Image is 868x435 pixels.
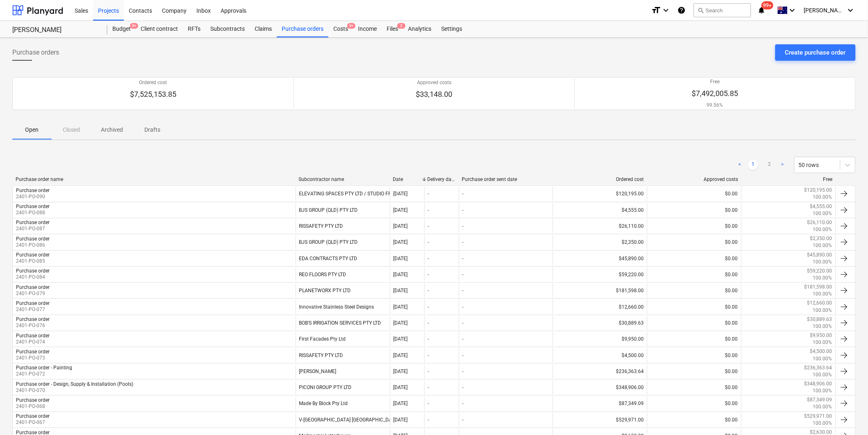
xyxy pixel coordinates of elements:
div: Purchase order - Design, Supply & Installation (Pools) [16,381,133,387]
div: - [462,401,464,406]
div: $0.00 [647,396,741,410]
p: 2401-PO-076 [16,322,50,329]
p: $181,598.00 [804,284,832,291]
div: $0.00 [647,364,741,378]
div: V-[GEOGRAPHIC_DATA] [GEOGRAPHIC_DATA] [296,413,390,427]
p: 100.00% [813,226,832,233]
div: Purchase order [16,268,50,274]
p: $87,349.09 [807,396,832,403]
div: - [462,417,464,423]
p: 2401-PO-072 [16,371,72,378]
p: $529,971.00 [804,413,832,420]
p: 100.00% [813,242,832,249]
div: Files [382,21,403,37]
div: BOB'S IRRIGATION SERVICES PTY LTD [296,316,390,330]
div: $59,220.00 [553,268,647,282]
p: 100.00% [813,323,832,330]
div: $120,195.00 [553,187,647,201]
div: RISSAFETY PTY LTD [296,219,390,233]
span: search [697,7,704,14]
div: - [462,320,464,326]
a: Files2 [382,21,403,37]
div: - [428,353,429,358]
div: $2,350.00 [553,235,647,249]
div: - [462,369,464,374]
div: PICONI GROUP PTY LTD [296,380,390,394]
div: [DATE] [394,385,408,390]
div: Purchase order [16,413,50,419]
p: 100.00% [813,307,832,314]
div: [DATE] [394,369,408,374]
div: [PERSON_NAME] [12,26,98,34]
div: $236,363.64 [553,364,647,378]
div: $0.00 [647,187,741,201]
a: Next page [778,160,788,170]
p: $7,525,153.85 [130,89,176,99]
span: 9+ [130,23,138,29]
div: - [428,256,429,261]
i: keyboard_arrow_down [788,5,797,15]
div: BJS GROUP (QLD) PTY LTD [296,235,390,249]
p: 2401-PO-074 [16,339,50,346]
div: - [428,223,429,229]
p: Archived [101,126,123,134]
div: Delivery date [428,176,456,182]
div: [DATE] [394,353,408,358]
div: - [428,191,429,197]
div: Purchase order [16,300,50,306]
p: 100.00% [813,275,832,282]
div: Purchase order [16,397,50,403]
p: Approved costs [416,79,453,86]
div: - [462,385,464,390]
p: Drafts [143,126,162,134]
p: 2401-PO-087 [16,225,50,232]
p: $26,110.00 [807,219,832,226]
div: $529,971.00 [553,413,647,427]
div: Purchase order - Painting [16,365,72,371]
p: $7,492,005.85 [692,89,738,98]
p: $236,363.64 [804,364,832,371]
div: $4,500.00 [553,348,647,362]
a: Claims [250,21,277,37]
p: Ordered cost [130,79,176,86]
p: $45,890.00 [807,252,832,259]
div: - [428,401,429,406]
div: Purchase order [16,316,50,322]
div: Settings [436,21,467,37]
div: Purchase order [16,236,50,242]
a: Subcontracts [205,21,250,37]
p: 2401-PO-088 [16,209,50,216]
p: 100.00% [813,210,832,217]
a: Income [353,21,382,37]
p: Free [692,78,738,85]
div: $9,950.00 [553,332,647,346]
div: - [428,385,429,390]
div: - [462,191,464,197]
div: Purchase order [16,204,50,209]
div: REO FLOORS PTY LTD [296,268,390,282]
p: 2401-PO-077 [16,306,50,313]
div: - [462,239,464,245]
p: 2401-PO-070 [16,387,133,394]
p: 2401-PO-068 [16,403,50,410]
div: [DATE] [394,191,408,197]
div: - [428,304,429,310]
i: Knowledge base [677,5,686,15]
div: Approved costs [651,176,738,182]
p: 100.00% [813,403,832,410]
a: Purchase orders [277,21,328,37]
div: - [428,288,429,293]
div: [DATE] [394,223,408,229]
p: 100.00% [813,194,832,201]
div: Purchase order [16,284,50,290]
div: [PERSON_NAME] [296,364,390,378]
p: $2,350.00 [810,235,832,242]
a: Analytics [403,21,436,37]
span: 9+ [347,23,355,29]
span: [PERSON_NAME] [804,7,845,14]
div: Made By Block Pty Ltd [296,396,390,410]
div: [DATE] [394,207,408,213]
